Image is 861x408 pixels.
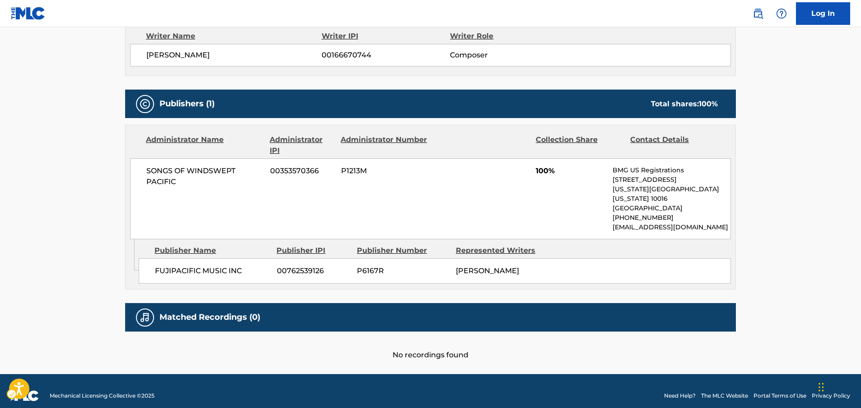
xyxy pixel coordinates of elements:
span: P6167R [357,266,449,276]
div: Chat Widget [816,365,861,408]
p: [PHONE_NUMBER] [613,213,730,223]
span: FUJIPACIFIC MUSIC INC [155,266,270,276]
span: 00353570366 [270,166,334,176]
h5: Matched Recordings (0) [159,312,260,323]
img: Publishers [140,99,150,109]
div: Represented Writers [456,245,548,256]
div: Contact Details [630,134,718,156]
div: Publisher IPI [276,245,350,256]
span: [PERSON_NAME] [456,266,519,275]
a: Privacy Policy [812,392,850,400]
p: [GEOGRAPHIC_DATA] [613,204,730,213]
div: Collection Share [536,134,623,156]
iframe: Hubspot Iframe [816,365,861,408]
span: 100 % [699,100,718,108]
img: MLC Logo [11,7,46,20]
a: Portal Terms of Use [753,392,806,400]
span: Mechanical Licensing Collective © 2025 [50,392,154,400]
div: Writer Role [450,31,567,42]
span: SONGS OF WINDSWEPT PACIFIC [146,166,263,187]
span: 00166670744 [322,50,450,61]
div: Publisher Name [154,245,270,256]
img: search [753,8,763,19]
img: help [776,8,787,19]
h5: Publishers (1) [159,99,215,109]
div: Total shares: [651,99,718,109]
a: The MLC Website [701,392,748,400]
p: [STREET_ADDRESS] [613,175,730,185]
span: P1213M [341,166,429,176]
div: Administrator Name [146,134,263,156]
div: Drag [819,374,824,401]
div: Writer Name [146,31,322,42]
div: Publisher Number [357,245,449,256]
a: Log In [796,2,850,25]
a: Need Help? [664,392,696,400]
p: BMG US Registrations [613,166,730,175]
img: Matched Recordings [140,312,150,323]
p: [EMAIL_ADDRESS][DOMAIN_NAME] [613,223,730,232]
p: [US_STATE][GEOGRAPHIC_DATA][US_STATE] 10016 [613,185,730,204]
span: [PERSON_NAME] [146,50,322,61]
div: Administrator Number [341,134,428,156]
div: No recordings found [125,332,736,361]
div: Writer IPI [322,31,450,42]
span: 00762539126 [277,266,350,276]
div: Administrator IPI [270,134,334,156]
span: Composer [450,50,567,61]
span: 100% [536,166,606,176]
